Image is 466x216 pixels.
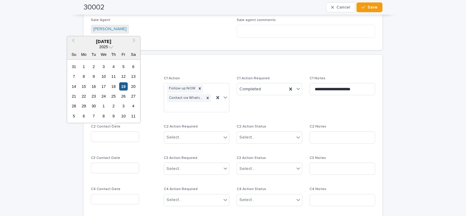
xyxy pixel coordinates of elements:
div: Choose Friday, October 10th, 2025 [119,112,127,120]
div: Choose Wednesday, September 24th, 2025 [99,92,108,100]
div: Su [70,50,78,58]
span: C4 Action Required [164,187,198,191]
span: Cancel [336,5,350,9]
div: Choose Thursday, October 9th, 2025 [109,112,118,120]
div: Choose Monday, September 1st, 2025 [80,62,88,70]
span: Completed [239,86,261,92]
div: Choose Monday, October 6th, 2025 [80,112,88,120]
div: Choose Tuesday, September 16th, 2025 [90,82,98,90]
div: Choose Sunday, September 7th, 2025 [70,72,78,81]
span: C3 Action Required [164,156,197,160]
div: Tu [90,50,98,58]
span: C1 Action [164,77,180,80]
div: Choose Sunday, October 5th, 2025 [70,112,78,120]
div: Sa [129,50,138,58]
span: C4 Action Status [237,187,266,191]
div: Choose Tuesday, September 30th, 2025 [90,102,98,110]
span: Sale Agent [91,18,110,22]
span: C1 Action Required [237,77,270,80]
span: C2 Notes [310,125,326,128]
div: Choose Monday, September 15th, 2025 [80,82,88,90]
div: Choose Saturday, September 27th, 2025 [129,92,138,100]
div: Choose Friday, September 12th, 2025 [119,72,127,81]
div: Choose Wednesday, September 3rd, 2025 [99,62,108,70]
div: Choose Saturday, September 13th, 2025 [129,72,138,81]
div: Follow up NOW [167,85,196,93]
div: Select... [167,197,182,203]
button: Cancel [326,2,355,12]
div: Choose Friday, September 19th, 2025 [119,82,127,90]
div: Choose Thursday, October 2nd, 2025 [109,102,118,110]
button: Save [357,2,382,12]
div: Contact via WhatsApp [167,94,204,102]
span: Sale agent comments [237,18,276,22]
div: Choose Friday, September 26th, 2025 [119,92,127,100]
div: Choose Saturday, September 20th, 2025 [129,82,138,90]
div: Choose Saturday, September 6th, 2025 [129,62,138,70]
div: Select... [239,166,255,172]
div: Choose Saturday, October 4th, 2025 [129,102,138,110]
span: C4 Contact Date [91,187,120,191]
div: Select... [167,166,182,172]
span: C2 Action Required [164,125,198,128]
div: [DATE] [67,38,140,44]
div: Choose Tuesday, October 7th, 2025 [90,112,98,120]
span: C2 Action Status [237,125,266,128]
div: Select... [239,134,255,141]
div: Mo [80,50,88,58]
div: Select... [239,197,255,203]
div: Choose Friday, September 5th, 2025 [119,62,127,70]
div: Choose Sunday, September 21st, 2025 [70,92,78,100]
div: Choose Monday, September 8th, 2025 [80,72,88,81]
button: Previous Month [68,37,77,46]
div: Choose Thursday, September 18th, 2025 [109,82,118,90]
span: C3 Action Status [237,156,266,160]
div: Choose Wednesday, September 10th, 2025 [99,72,108,81]
div: Choose Tuesday, September 23rd, 2025 [90,92,98,100]
div: Choose Wednesday, October 1st, 2025 [99,102,108,110]
div: Choose Thursday, September 11th, 2025 [109,72,118,81]
div: Fr [119,50,127,58]
span: C4 Notes [310,187,326,191]
div: Th [109,50,118,58]
span: 2025 [99,44,108,49]
h2: 30002 [84,3,105,12]
div: Choose Monday, September 22nd, 2025 [80,92,88,100]
div: Choose Sunday, September 28th, 2025 [70,102,78,110]
span: C3 Notes [310,156,326,160]
div: Choose Tuesday, September 2nd, 2025 [90,62,98,70]
div: month 2025-09 [69,62,138,121]
div: Select... [167,134,182,141]
span: C1 Notes [310,77,325,80]
div: Choose Wednesday, September 17th, 2025 [99,82,108,90]
div: Choose Sunday, August 31st, 2025 [70,62,78,70]
div: Choose Saturday, October 11th, 2025 [129,112,138,120]
span: Save [367,5,378,9]
span: C3 Contact Date [91,156,120,160]
div: Choose Thursday, September 25th, 2025 [109,92,118,100]
div: Choose Sunday, September 14th, 2025 [70,82,78,90]
div: Choose Friday, October 3rd, 2025 [119,102,127,110]
div: Choose Wednesday, October 8th, 2025 [99,112,108,120]
button: Next Month [130,37,140,46]
div: We [99,50,108,58]
a: [PERSON_NAME] [93,26,127,32]
div: Choose Monday, September 29th, 2025 [80,102,88,110]
div: Choose Tuesday, September 9th, 2025 [90,72,98,81]
div: Choose Thursday, September 4th, 2025 [109,62,118,70]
